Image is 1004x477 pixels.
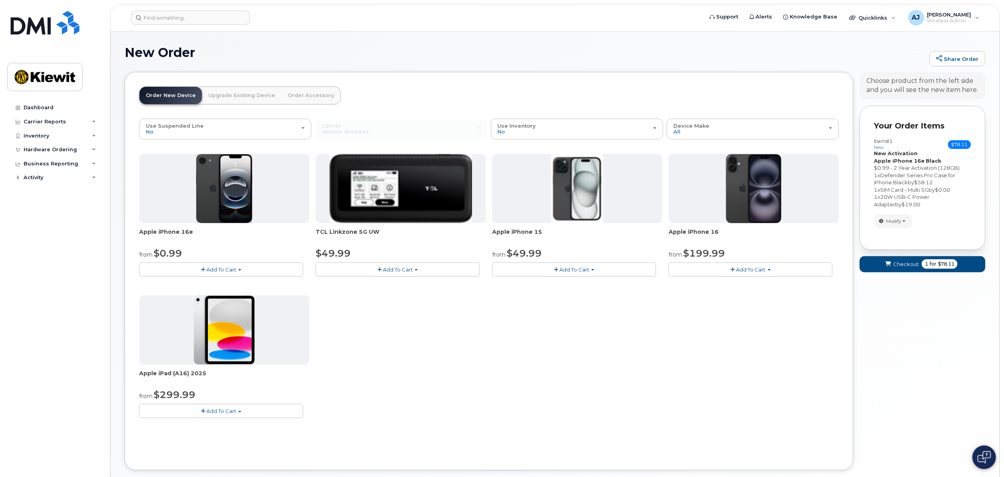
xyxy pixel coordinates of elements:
button: Add To Cart [316,262,480,276]
div: Apple iPhone 15 [492,228,662,244]
span: Add To Cart [559,266,589,273]
strong: Apple iPhone 16e [874,158,925,164]
img: Open chat [978,451,991,464]
span: Use Suspended Line [146,123,204,129]
span: $0.00 [935,187,951,193]
small: from [492,251,506,258]
span: for [928,261,938,268]
span: $19.00 [902,201,921,207]
button: Add To Cart [669,262,833,276]
span: $199.99 [683,248,725,259]
span: 20W USB-C Power Adapter [874,194,930,207]
span: $49.99 [507,248,542,259]
small: from [139,251,153,258]
div: Apple iPhone 16e [139,228,309,244]
img: linkzone5g.png [329,154,472,223]
button: Use Inventory No [491,119,663,139]
div: x by [874,172,971,186]
h1: New Order [125,46,926,59]
button: Checkout 1 for $78.11 [860,256,986,272]
span: No [146,128,153,135]
span: Checkout [893,261,919,268]
span: $49.99 [316,248,351,259]
small: new [874,145,884,150]
a: Upgrade Existing Device [202,87,281,104]
span: All [673,128,680,135]
div: Choose product from the left side and you will see the new item here. [867,77,978,95]
span: Add To Cart [206,408,236,414]
h3: Item [874,138,893,150]
a: Share Order [930,51,986,67]
span: SIM Card - Multi 5G [881,187,929,193]
span: Use Inventory [498,123,536,129]
img: iphone15.jpg [551,154,603,223]
button: Use Suspended Line No [139,119,311,139]
div: Apple iPad (A16) 2025 [139,369,309,385]
span: 1 [874,194,878,200]
div: x by [874,193,971,208]
div: TCL Linkzone 5G UW [316,228,486,244]
div: x by [874,186,971,194]
a: Order New Device [140,87,202,104]
span: Add To Cart [736,266,766,273]
div: Apple iPhone 16 [669,228,839,244]
span: $58.12 [914,179,933,185]
div: $0.99 - 2 Year Activation (128GB) [874,164,971,172]
button: Modify [874,215,912,228]
span: Add To Cart [383,266,413,273]
span: $78.11 [938,261,954,268]
span: Device Make [673,123,709,129]
strong: New Activation [874,150,918,156]
span: Add To Cart [206,266,236,273]
span: #1 [886,138,893,144]
small: from [669,251,682,258]
button: Add To Cart [139,262,303,276]
button: Device Make All [667,119,839,139]
a: Order Accessory [281,87,340,104]
img: ipad_11.png [194,295,255,365]
span: Modify [886,218,902,225]
span: $0.99 [154,248,182,259]
span: 1 [874,187,878,193]
span: 1 [925,261,928,268]
span: $78.11 [948,140,971,149]
p: Your Order Items [874,120,971,132]
img: iphone16e.png [196,154,253,223]
strong: Black [926,158,942,164]
img: iphone_16_plus.png [726,154,782,223]
span: No [498,128,505,135]
span: 1 [874,172,878,178]
span: Defender Series Pro Case for iPhone Black [874,172,956,186]
button: Add To Cart [492,262,656,276]
button: Add To Cart [139,404,303,418]
span: $299.99 [154,389,195,400]
small: from [139,393,153,400]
